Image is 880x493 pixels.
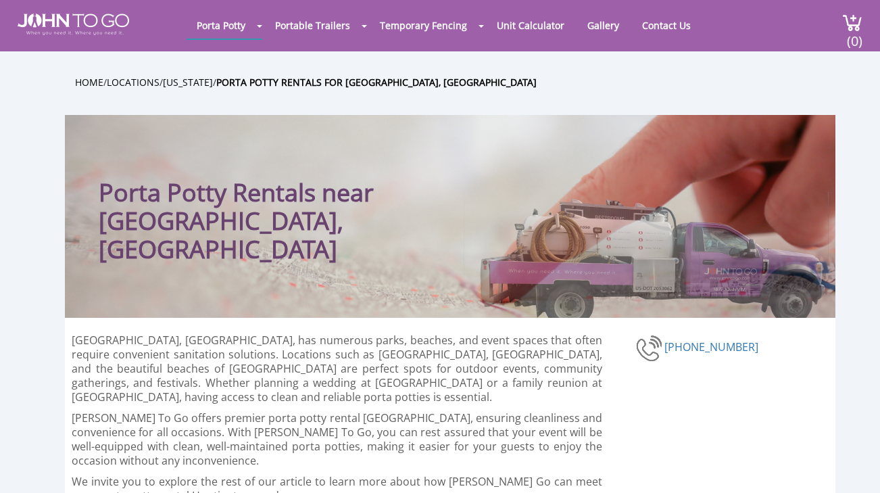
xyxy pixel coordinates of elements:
[107,76,160,89] a: Locations
[370,12,477,39] a: Temporary Fencing
[18,14,129,35] img: JOHN to go
[75,74,846,90] ul: / / /
[75,76,103,89] a: Home
[632,12,701,39] a: Contact Us
[99,142,535,264] h1: Porta Potty Rentals near [GEOGRAPHIC_DATA], [GEOGRAPHIC_DATA]
[847,21,863,50] span: (0)
[187,12,255,39] a: Porta Potty
[216,76,537,89] a: Porta Potty Rentals for [GEOGRAPHIC_DATA], [GEOGRAPHIC_DATA]
[636,333,664,363] img: phone-number
[664,339,758,354] a: [PHONE_NUMBER]
[842,14,862,32] img: cart a
[72,411,602,468] p: [PERSON_NAME] To Go offers premier porta potty rental [GEOGRAPHIC_DATA], ensuring cleanliness and...
[265,12,360,39] a: Portable Trailers
[72,333,602,404] p: [GEOGRAPHIC_DATA], [GEOGRAPHIC_DATA], has numerous parks, beaches, and event spaces that often re...
[464,192,829,318] img: Truck
[577,12,629,39] a: Gallery
[163,76,213,89] a: [US_STATE]
[487,12,575,39] a: Unit Calculator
